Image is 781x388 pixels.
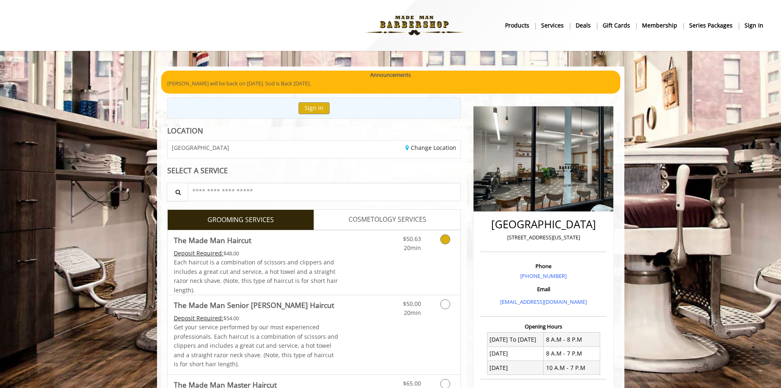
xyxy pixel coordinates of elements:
a: Series packagesSeries packages [683,19,739,31]
span: [GEOGRAPHIC_DATA] [172,145,229,151]
td: [DATE] To [DATE] [487,333,544,347]
span: $50.00 [403,300,421,308]
td: [DATE] [487,361,544,375]
b: The Made Man Haircut [174,234,251,246]
h2: [GEOGRAPHIC_DATA] [483,218,604,230]
a: ServicesServices [535,19,570,31]
b: Deals [576,21,591,30]
b: Announcements [370,71,411,79]
a: DealsDeals [570,19,597,31]
b: products [505,21,529,30]
span: $65.00 [403,379,421,387]
div: $54.00 [174,314,339,323]
button: Sign In [298,102,330,114]
b: Services [541,21,564,30]
b: gift cards [603,21,630,30]
p: [STREET_ADDRESS][US_STATE] [483,233,604,242]
span: 20min [404,309,421,317]
a: [PHONE_NUMBER] [520,272,567,280]
td: 8 A.M - 7 P.M [544,347,600,360]
span: 20min [404,244,421,252]
b: Series packages [689,21,733,30]
h3: Email [483,286,604,292]
div: SELECT A SERVICE [167,167,461,174]
a: Productsproducts [499,19,535,31]
a: Change Location [405,144,456,152]
span: GROOMING SERVICES [207,215,274,225]
b: The Made Man Senior [PERSON_NAME] Haircut [174,299,334,311]
p: Get your service performed by our most experienced professionals. Each haircut is a combination o... [174,323,339,369]
h3: Opening Hours [480,324,606,329]
b: Membership [642,21,677,30]
a: Gift cardsgift cards [597,19,636,31]
span: This service needs some Advance to be paid before we block your appointment [174,249,223,257]
b: LOCATION [167,126,203,135]
span: $50.63 [403,235,421,243]
span: This service needs some Advance to be paid before we block your appointment [174,314,223,322]
h3: Phone [483,263,604,269]
button: Service Search [167,183,188,201]
td: 10 A.M - 7 P.M [544,361,600,375]
span: COSMETOLOGY SERVICES [348,214,426,225]
a: sign insign in [739,19,769,31]
td: [DATE] [487,347,544,360]
b: sign in [745,21,763,30]
p: [PERSON_NAME] will be back on [DATE]. Sod is Back [DATE]. [167,79,614,88]
a: [EMAIL_ADDRESS][DOMAIN_NAME] [500,298,587,305]
img: Made Man Barbershop logo [358,3,471,48]
td: 8 A.M - 8 P.M [544,333,600,347]
div: $48.00 [174,249,339,258]
span: Each haircut is a combination of scissors and clippers and includes a great cut and service, a ho... [174,258,338,294]
a: MembershipMembership [636,19,683,31]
